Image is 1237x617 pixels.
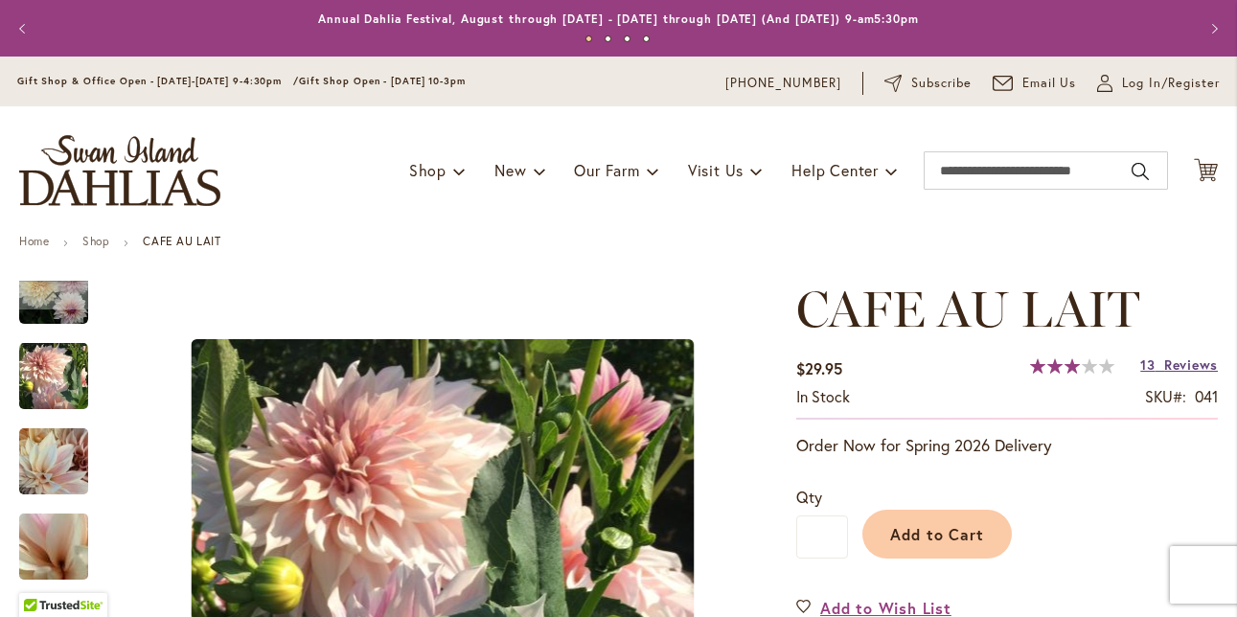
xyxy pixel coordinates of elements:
[19,135,220,206] a: store logo
[890,524,985,544] span: Add to Cart
[1164,355,1218,374] span: Reviews
[796,487,822,507] span: Qty
[796,358,842,378] span: $29.95
[862,510,1012,559] button: Add to Cart
[19,494,107,580] div: Café Au Lait
[318,11,919,26] a: Annual Dahlia Festival, August through [DATE] - [DATE] through [DATE] (And [DATE]) 9-am5:30pm
[1140,355,1218,374] a: 13 Reviews
[1097,74,1220,93] a: Log In/Register
[1030,358,1114,374] div: 60%
[643,35,650,42] button: 4 of 4
[14,549,68,603] iframe: Launch Accessibility Center
[494,160,526,180] span: New
[796,386,850,406] span: In stock
[911,74,972,93] span: Subscribe
[796,279,1139,339] span: CAFE AU LAIT
[143,234,220,248] strong: CAFE AU LAIT
[1145,386,1186,406] strong: SKU
[6,10,44,48] button: Previous
[19,281,88,309] div: Previous
[796,386,850,408] div: Availability
[19,409,107,494] div: Café Au Lait
[791,160,879,180] span: Help Center
[725,74,841,93] a: [PHONE_NUMBER]
[884,74,972,93] a: Subscribe
[409,160,447,180] span: Shop
[993,74,1077,93] a: Email Us
[17,75,299,87] span: Gift Shop & Office Open - [DATE]-[DATE] 9-4:30pm /
[574,160,639,180] span: Our Farm
[1140,355,1155,374] span: 13
[19,234,49,248] a: Home
[796,434,1218,457] p: Order Now for Spring 2026 Delivery
[82,234,109,248] a: Shop
[1195,386,1218,408] div: 041
[624,35,630,42] button: 3 of 4
[1122,74,1220,93] span: Log In/Register
[688,160,744,180] span: Visit Us
[1022,74,1077,93] span: Email Us
[605,35,611,42] button: 2 of 4
[1194,10,1232,48] button: Next
[19,416,88,508] img: Café Au Lait
[585,35,592,42] button: 1 of 4
[19,340,88,411] img: Café Au Lait
[299,75,466,87] span: Gift Shop Open - [DATE] 10-3pm
[19,324,107,409] div: Café Au Lait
